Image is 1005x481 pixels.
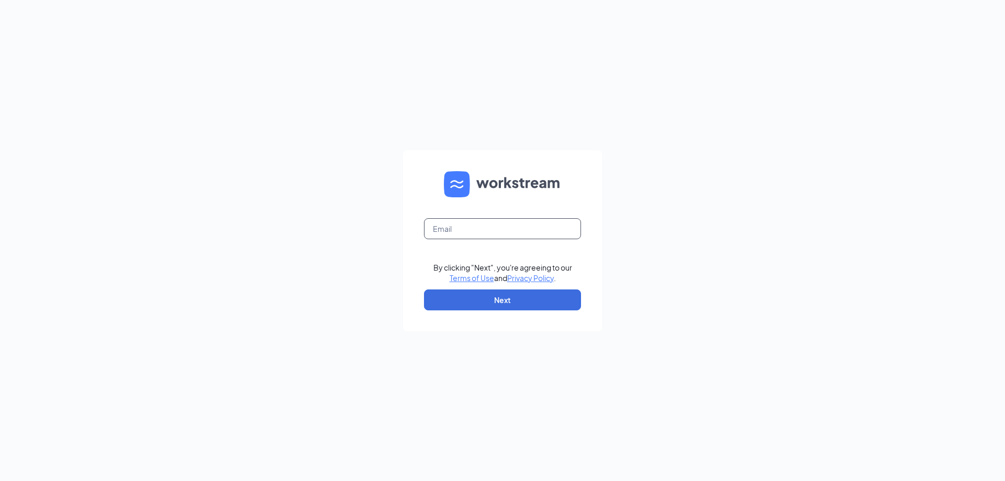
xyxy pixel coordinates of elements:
div: By clicking "Next", you're agreeing to our and . [433,262,572,283]
button: Next [424,289,581,310]
input: Email [424,218,581,239]
a: Privacy Policy [507,273,554,283]
img: WS logo and Workstream text [444,171,561,197]
a: Terms of Use [450,273,494,283]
